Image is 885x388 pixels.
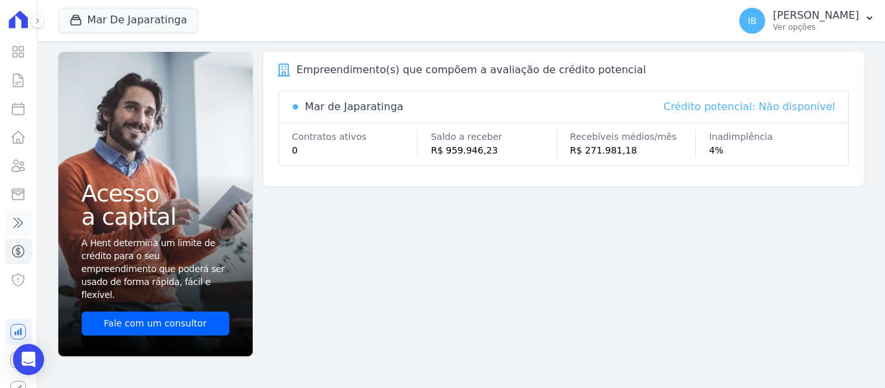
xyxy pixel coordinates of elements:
[709,130,835,144] div: Inadimplência
[773,9,859,22] p: [PERSON_NAME]
[431,144,557,157] div: R$ 959.946,23
[82,312,229,336] a: Fale com um consultor
[292,144,418,157] div: 0
[570,144,696,157] div: R$ 271.981,18
[748,16,757,25] span: IB
[663,99,835,115] div: Crédito potencial: Não disponível
[82,182,229,205] span: Acesso
[13,344,44,375] div: Open Intercom Messenger
[773,22,859,32] p: Ver opções
[58,8,198,32] button: Mar De Japaratinga
[82,236,227,301] span: A Hent determina um limite de crédito para o seu empreendimento que poderá ser usado de forma ráp...
[431,130,557,144] div: Saldo a receber
[292,130,418,144] div: Contratos ativos
[570,130,696,144] div: Recebíveis médios/mês
[297,62,646,78] div: Empreendimento(s) que compõem a avaliação de crédito potencial
[709,144,835,157] div: 4%
[729,3,885,39] button: IB [PERSON_NAME] Ver opções
[82,205,229,229] span: a capital
[305,99,404,115] div: Mar de Japaratinga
